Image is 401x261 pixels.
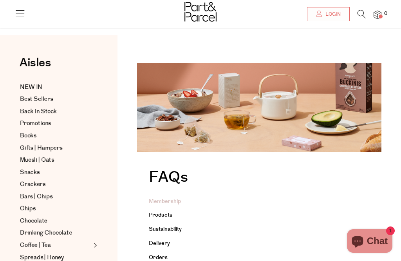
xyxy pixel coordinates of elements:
span: Bars | Chips [20,192,52,201]
a: Drinking Chocolate [20,228,91,238]
a: Snacks [20,168,91,177]
a: Delivery [149,239,170,247]
a: Chips [20,204,91,214]
a: Coffee | Tea [20,241,91,250]
a: Back In Stock [20,107,91,116]
span: Chocolate [20,216,47,226]
a: Bars | Chips [20,192,91,201]
span: Promotions [20,119,51,128]
button: Expand/Collapse Coffee | Tea [92,241,97,250]
a: Membership [149,197,181,205]
a: Best Sellers [20,95,91,104]
a: Books [20,131,91,141]
span: Gifts | Hampers [20,143,62,153]
span: Books [20,131,36,141]
a: Login [307,7,350,21]
span: Aisles [20,54,51,71]
a: Chocolate [20,216,91,226]
span: Best Sellers [20,95,53,104]
a: 0 [374,11,381,19]
span: 0 [382,10,389,17]
span: Crackers [20,180,45,189]
a: Gifts | Hampers [20,143,91,153]
span: Drinking Chocolate [20,228,72,238]
span: Back In Stock [20,107,57,116]
a: Aisles [20,57,51,77]
span: NEW IN [20,82,42,92]
a: Crackers [20,180,91,189]
inbox-online-store-chat: Shopify online store chat [345,229,395,255]
span: Coffee | Tea [20,241,51,250]
span: Login [323,11,341,18]
img: faq-image_1344x_crop_center.png [137,63,381,152]
img: Part&Parcel [184,2,217,22]
a: Sustainability [149,225,182,233]
a: Promotions [20,119,91,128]
span: Snacks [20,168,40,177]
h1: FAQs [149,170,356,189]
a: NEW IN [20,82,91,92]
a: Muesli | Oats [20,155,91,165]
span: Muesli | Oats [20,155,54,165]
a: Products [149,211,172,219]
span: Chips [20,204,36,214]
